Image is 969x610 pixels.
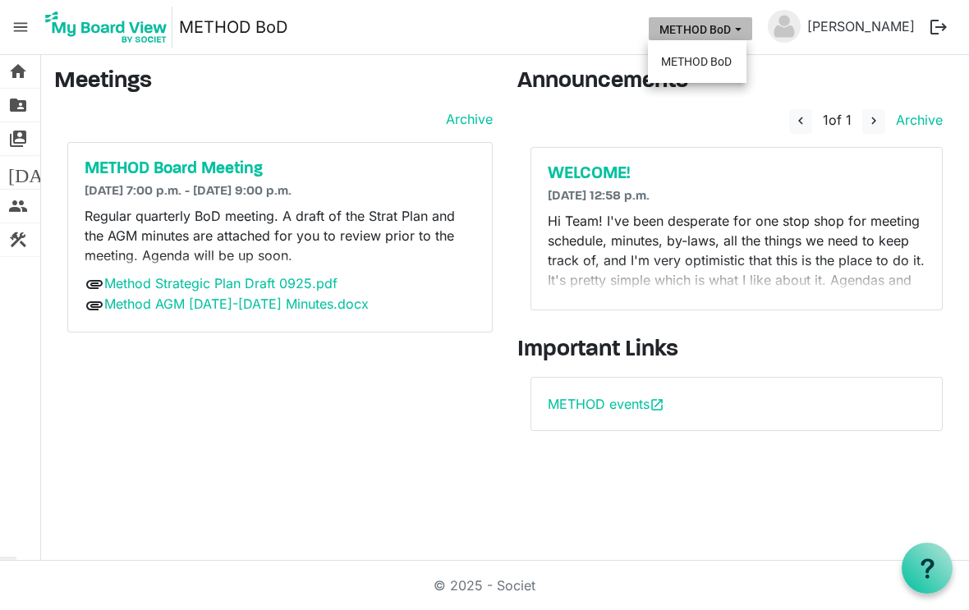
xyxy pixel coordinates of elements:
h3: Meetings [54,68,493,96]
span: [DATE] 12:58 p.m. [548,190,650,203]
a: © 2025 - Societ [434,577,535,594]
a: Archive [889,112,943,128]
span: switch_account [8,122,28,155]
a: Method AGM [DATE]-[DATE] Minutes.docx [104,296,369,312]
a: My Board View Logo [40,7,179,48]
button: navigate_next [862,109,885,134]
li: METHOD BoD [648,47,746,76]
button: navigate_before [789,109,812,134]
span: home [8,55,28,88]
p: Hi Team! I've been desperate for one stop shop for meeting schedule, minutes, by-laws, all the th... [548,211,925,329]
span: attachment [85,296,104,315]
button: METHOD BoD dropdownbutton [649,17,752,40]
h3: Important Links [517,337,956,365]
span: of 1 [823,112,852,128]
span: attachment [85,274,104,294]
h3: Announcements [517,68,956,96]
img: My Board View Logo [40,7,172,48]
span: menu [5,11,36,43]
a: Archive [439,109,493,129]
span: people [8,190,28,222]
a: WELCOME! [548,164,925,184]
a: METHOD BoD [179,11,287,44]
img: no-profile-picture.svg [768,10,801,43]
span: construction [8,223,28,256]
span: [DATE] [8,156,71,189]
h6: [DATE] 7:00 p.m. - [DATE] 9:00 p.m. [85,184,475,200]
button: logout [921,10,956,44]
span: navigate_next [866,113,881,128]
p: Regular quarterly BoD meeting. A draft of the Strat Plan and the AGM minutes are attached for you... [85,206,475,265]
a: Method Strategic Plan Draft 0925.pdf [104,275,338,291]
a: [PERSON_NAME] [801,10,921,43]
span: folder_shared [8,89,28,122]
a: METHOD Board Meeting [85,159,475,179]
span: open_in_new [650,397,664,412]
span: navigate_before [793,113,808,128]
span: 1 [823,112,829,128]
a: METHOD eventsopen_in_new [548,396,664,412]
